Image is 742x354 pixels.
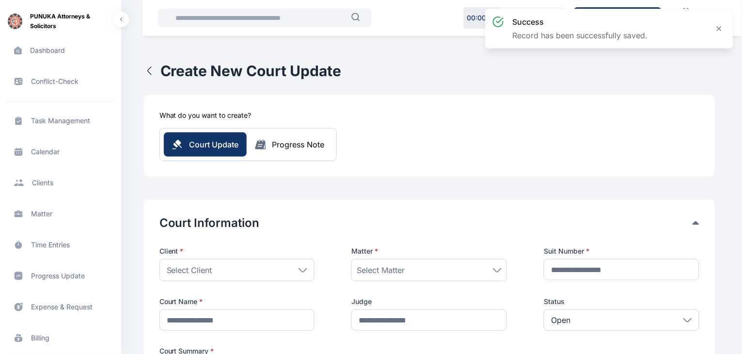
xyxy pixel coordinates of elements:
a: dashboard [6,39,115,62]
a: matter [6,202,115,225]
label: Status [544,297,699,306]
button: Progress Note [247,139,332,150]
span: Court Update [189,139,239,150]
h5: What do you want to create? [159,111,252,120]
a: Calendar [670,3,703,32]
button: Court Information [159,215,693,231]
a: calendar [6,140,115,163]
span: Select Matter [357,264,405,276]
p: Client [159,246,315,256]
p: Open [551,314,570,326]
a: progress update [6,264,115,288]
span: Select Client [167,264,212,276]
a: expense & request [6,295,115,319]
div: Court Information [159,215,699,231]
label: Judge [351,297,507,306]
p: 00 : 00 : 00 [467,13,497,23]
h3: success [513,16,648,28]
a: billing [6,326,115,350]
p: Record has been successfully saved. [513,30,648,41]
a: clients [6,171,115,194]
a: conflict-check [6,70,115,93]
a: task management [6,109,115,132]
span: PUNUKA Attorneys & Solicitors [30,12,113,31]
label: Suit Number [544,246,699,256]
label: Court Name [159,297,315,306]
button: Court Update [164,132,247,157]
span: Matter [351,246,378,256]
h1: Create New Court Update [160,62,342,80]
div: Progress Note [272,139,325,150]
a: time entries [6,233,115,257]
